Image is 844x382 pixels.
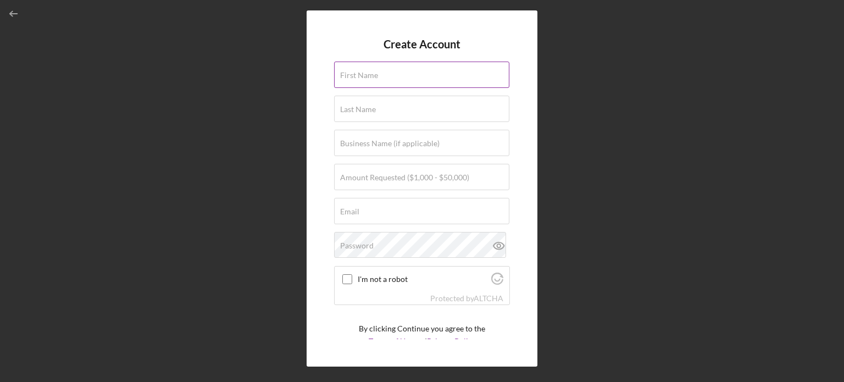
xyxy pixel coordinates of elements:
[491,277,503,286] a: Visit Altcha.org
[340,139,440,148] label: Business Name (if applicable)
[427,336,476,346] a: Privacy Policy
[340,105,376,114] label: Last Name
[358,275,488,284] label: I'm not a robot
[430,294,503,303] div: Protected by
[474,294,503,303] a: Visit Altcha.org
[369,336,413,346] a: Terms of Use
[340,207,359,216] label: Email
[384,38,460,51] h4: Create Account
[359,323,485,347] p: By clicking Continue you agree to the and
[340,173,469,182] label: Amount Requested ($1,000 - $50,000)
[340,71,378,80] label: First Name
[340,241,374,250] label: Password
